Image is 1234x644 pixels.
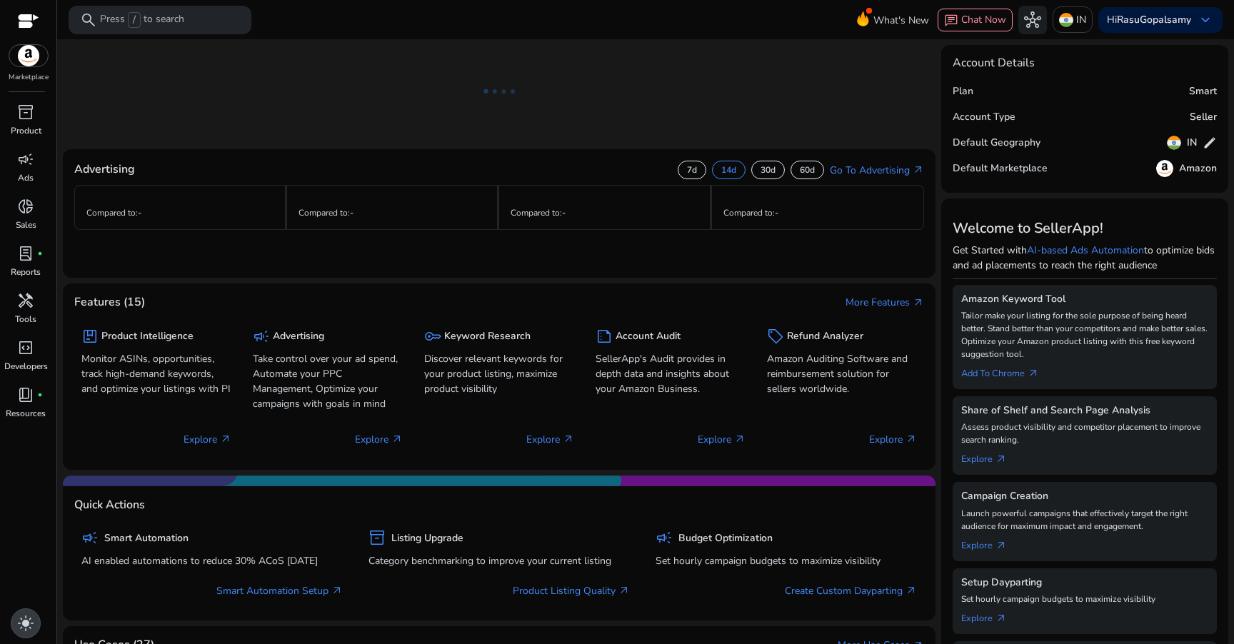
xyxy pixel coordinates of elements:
[698,432,746,447] p: Explore
[953,243,1217,273] p: Get Started with to optimize bids and ad placements to reach the right audience
[184,432,231,447] p: Explore
[74,163,135,176] h4: Advertising
[961,490,1208,503] h5: Campaign Creation
[800,164,815,176] p: 60d
[961,309,1208,361] p: Tailor make your listing for the sole purpose of being heard better. Stand better than your compe...
[961,533,1018,553] a: Explorearrow_outward
[913,164,924,176] span: arrow_outward
[1179,163,1217,175] h5: Amazon
[253,328,270,345] span: campaign
[961,605,1018,625] a: Explorearrow_outward
[1059,13,1073,27] img: in.svg
[961,446,1018,466] a: Explorearrow_outward
[526,432,574,447] p: Explore
[995,453,1007,465] span: arrow_outward
[944,14,958,28] span: chat
[104,533,189,545] h5: Smart Automation
[767,328,784,345] span: sell
[74,498,145,512] h4: Quick Actions
[11,266,41,278] p: Reports
[1156,160,1173,177] img: amazon.svg
[995,613,1007,624] span: arrow_outward
[953,137,1040,149] h5: Default Geography
[656,553,917,568] p: Set hourly campaign budgets to maximize visibility
[424,328,441,345] span: key
[17,151,34,168] span: campaign
[721,164,736,176] p: 14d
[17,339,34,356] span: code_blocks
[80,11,97,29] span: search
[86,206,274,219] p: Compared to :
[9,72,49,83] p: Marketplace
[953,163,1048,175] h5: Default Marketplace
[961,293,1208,306] h5: Amazon Keyword Tool
[253,351,403,411] p: Take control over your ad spend, Automate your PPC Management, Optimize your campaigns with goals...
[74,296,145,309] h4: Features (15)
[17,292,34,309] span: handyman
[100,12,184,28] p: Press to search
[17,615,34,632] span: light_mode
[830,163,924,178] a: Go To Advertisingarrow_outward
[961,593,1208,605] p: Set hourly campaign budgets to maximize visibility
[767,351,917,396] p: Amazon Auditing Software and reimbursement solution for sellers worldwide.
[17,198,34,215] span: donut_small
[331,585,343,596] span: arrow_outward
[906,585,917,596] span: arrow_outward
[350,207,353,218] span: -
[81,529,99,546] span: campaign
[953,111,1015,124] h5: Account Type
[846,295,924,310] a: More Featuresarrow_outward
[1018,6,1047,34] button: hub
[15,313,36,326] p: Tools
[562,207,566,218] span: -
[1203,136,1217,150] span: edit
[938,9,1013,31] button: chatChat Now
[216,583,343,598] a: Smart Automation Setup
[128,12,141,28] span: /
[368,553,630,568] p: Category benchmarking to improve your current listing
[953,86,973,98] h5: Plan
[563,433,574,445] span: arrow_outward
[1187,137,1197,149] h5: IN
[368,529,386,546] span: inventory_2
[1117,13,1191,26] b: RasuGopalsamy
[616,331,681,343] h5: Account Audit
[869,432,917,447] p: Explore
[273,331,324,343] h5: Advertising
[723,206,913,219] p: Compared to :
[220,433,231,445] span: arrow_outward
[961,405,1208,417] h5: Share of Shelf and Search Page Analysis
[656,529,673,546] span: campaign
[1197,11,1214,29] span: keyboard_arrow_down
[4,360,48,373] p: Developers
[961,577,1208,589] h5: Setup Dayparting
[138,207,141,218] span: -
[1024,11,1041,29] span: hub
[81,553,343,568] p: AI enabled automations to reduce 30% ACoS [DATE]
[424,351,574,396] p: Discover relevant keywords for your product listing, maximize product visibility
[11,124,41,137] p: Product
[37,251,43,256] span: fiber_manual_record
[687,164,697,176] p: 7d
[961,421,1208,446] p: Assess product visibility and competitor placement to improve search ranking.
[596,351,746,396] p: SellerApp's Audit provides in depth data and insights about your Amazon Business.
[1189,86,1217,98] h5: Smart
[391,533,463,545] h5: Listing Upgrade
[873,8,929,33] span: What's New
[81,351,231,396] p: Monitor ASINs, opportunities, track high-demand keywords, and optimize your listings with PI
[37,392,43,398] span: fiber_manual_record
[734,433,746,445] span: arrow_outward
[101,331,194,343] h5: Product Intelligence
[391,433,403,445] span: arrow_outward
[6,407,46,420] p: Resources
[1027,243,1144,257] a: AI-based Ads Automation
[16,218,36,231] p: Sales
[961,13,1006,26] span: Chat Now
[17,104,34,121] span: inventory_2
[761,164,776,176] p: 30d
[906,433,917,445] span: arrow_outward
[1107,15,1191,25] p: Hi
[953,220,1217,237] h3: Welcome to SellerApp!
[961,361,1050,381] a: Add To Chrome
[596,328,613,345] span: summarize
